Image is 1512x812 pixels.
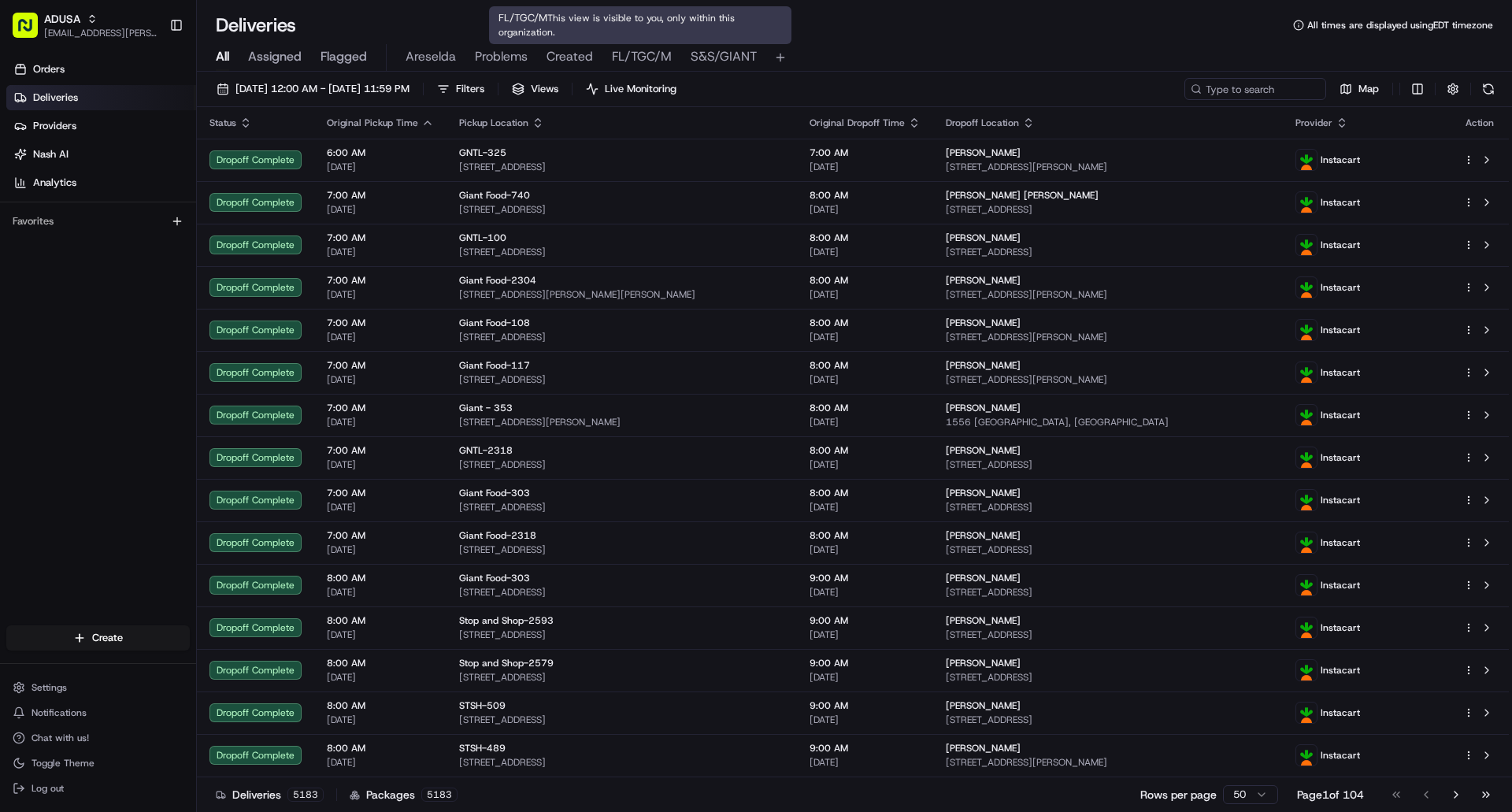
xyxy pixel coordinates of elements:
span: [PERSON_NAME] [946,317,1021,329]
span: [DATE] [810,331,921,343]
span: 7:00 AM [327,402,434,414]
button: Chat with us! [6,727,190,749]
span: 8:00 AM [327,657,434,669]
span: [STREET_ADDRESS][PERSON_NAME] [946,373,1271,386]
span: [STREET_ADDRESS] [946,203,1271,216]
span: [PERSON_NAME] [946,232,1021,244]
span: STSH-509 [459,699,506,712]
span: [STREET_ADDRESS] [946,246,1271,258]
span: 7:00 AM [810,146,921,159]
span: Assigned [248,47,302,66]
span: [STREET_ADDRESS] [459,161,784,173]
span: [STREET_ADDRESS] [459,203,784,216]
span: Original Pickup Time [327,117,418,129]
span: GNTL-2318 [459,444,513,457]
span: Giant Food-740 [459,189,530,202]
span: Map [1358,82,1379,96]
div: Favorites [6,209,190,234]
span: [DATE] [327,756,434,769]
span: Instacart [1321,409,1360,421]
span: Live Monitoring [605,82,676,96]
span: 8:00 AM [810,487,921,499]
span: 1556 [GEOGRAPHIC_DATA], [GEOGRAPHIC_DATA] [946,416,1271,428]
div: Packages [350,787,458,803]
span: 9:00 AM [810,572,921,584]
span: Instacart [1321,621,1360,634]
span: [STREET_ADDRESS] [459,756,784,769]
span: 7:00 AM [327,189,434,202]
button: Settings [6,677,190,699]
span: Giant Food-2318 [459,529,536,542]
span: Giant Food-117 [459,359,530,372]
span: 6:00 AM [327,146,434,159]
span: [PERSON_NAME] [946,742,1021,755]
span: [DATE] [327,373,434,386]
span: Flagged [321,47,367,66]
span: [STREET_ADDRESS] [946,586,1271,599]
span: 7:00 AM [327,359,434,372]
span: S&S/GIANT [691,47,757,66]
span: [DATE] [810,246,921,258]
span: [STREET_ADDRESS] [459,628,784,641]
button: ADUSA [44,11,80,27]
img: profile_instacart_ahold_partner.png [1296,192,1317,213]
span: Deliveries [33,91,78,105]
img: profile_instacart_ahold_partner.png [1296,150,1317,170]
span: 7:00 AM [327,529,434,542]
button: Create [6,625,190,651]
span: [DATE] [810,714,921,726]
span: [DATE] [327,246,434,258]
a: Orders [6,57,196,82]
span: [DATE] [327,331,434,343]
span: Pickup Location [459,117,528,129]
span: [PERSON_NAME] [946,487,1021,499]
span: [STREET_ADDRESS][PERSON_NAME] [459,416,784,428]
span: This view is visible to you, only within this organization. [498,12,735,39]
span: [DATE] [810,288,921,301]
span: [STREET_ADDRESS][PERSON_NAME] [946,288,1271,301]
img: profile_instacart_ahold_partner.png [1296,617,1317,638]
span: 8:00 AM [810,189,921,202]
button: Refresh [1477,78,1499,100]
span: 7:00 AM [327,232,434,244]
span: [PERSON_NAME] [946,359,1021,372]
span: [PERSON_NAME] [946,657,1021,669]
span: Giant Food-108 [459,317,530,329]
span: [PERSON_NAME] [PERSON_NAME] [946,189,1099,202]
span: Created [547,47,593,66]
span: [DATE] [327,714,434,726]
span: Instacart [1321,579,1360,591]
span: [DATE] [327,586,434,599]
span: [DATE] [810,671,921,684]
span: [PERSON_NAME] [946,572,1021,584]
span: All [216,47,229,66]
img: profile_instacart_ahold_partner.png [1296,362,1317,383]
img: profile_instacart_ahold_partner.png [1296,490,1317,510]
span: [STREET_ADDRESS] [946,714,1271,726]
span: [DATE] [810,416,921,428]
span: [STREET_ADDRESS] [946,628,1271,641]
img: profile_instacart_ahold_partner.png [1296,405,1317,425]
img: profile_instacart_ahold_partner.png [1296,660,1317,680]
span: [STREET_ADDRESS] [459,714,784,726]
span: [STREET_ADDRESS][PERSON_NAME] [946,161,1271,173]
span: 7:00 AM [327,487,434,499]
span: Giant Food-2304 [459,274,536,287]
span: Chat with us! [31,732,89,744]
img: profile_instacart_ahold_partner.png [1296,277,1317,298]
span: Analytics [33,176,76,190]
a: Deliveries [6,85,196,110]
span: [PERSON_NAME] [946,699,1021,712]
h1: Deliveries [216,13,296,38]
span: [DATE] [810,628,921,641]
span: 8:00 AM [810,444,921,457]
span: 8:00 AM [810,232,921,244]
span: [DATE] [327,628,434,641]
span: All times are displayed using EDT timezone [1307,19,1493,32]
span: [STREET_ADDRESS] [459,543,784,556]
span: Instacart [1321,749,1360,762]
span: Orders [33,62,65,76]
span: [DATE] [327,543,434,556]
span: Status [209,117,236,129]
button: Live Monitoring [579,78,684,100]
